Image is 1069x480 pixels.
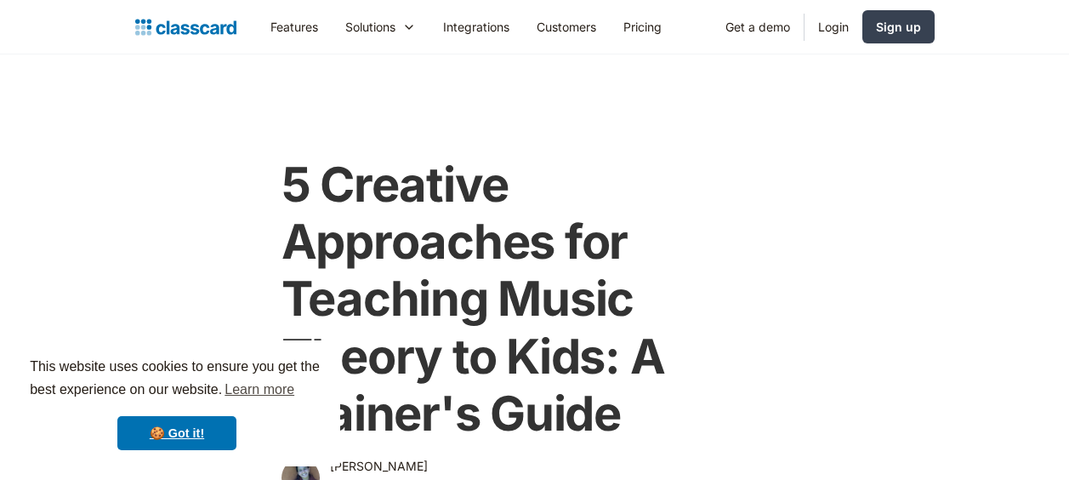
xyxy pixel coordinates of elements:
[281,157,788,443] h1: 5 Creative Approaches for Teaching Music Theory to Kids: A Trainer's Guide
[429,8,523,46] a: Integrations
[345,18,395,36] div: Solutions
[332,8,429,46] div: Solutions
[14,340,340,466] div: cookieconsent
[117,416,236,450] a: dismiss cookie message
[876,18,921,36] div: Sign up
[610,8,675,46] a: Pricing
[862,10,935,43] a: Sign up
[135,15,236,39] a: home
[523,8,610,46] a: Customers
[222,377,297,403] a: learn more about cookies
[330,456,428,477] div: [PERSON_NAME]
[805,8,862,46] a: Login
[257,8,332,46] a: Features
[30,357,324,403] span: This website uses cookies to ensure you get the best experience on our website.
[712,8,804,46] a: Get a demo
